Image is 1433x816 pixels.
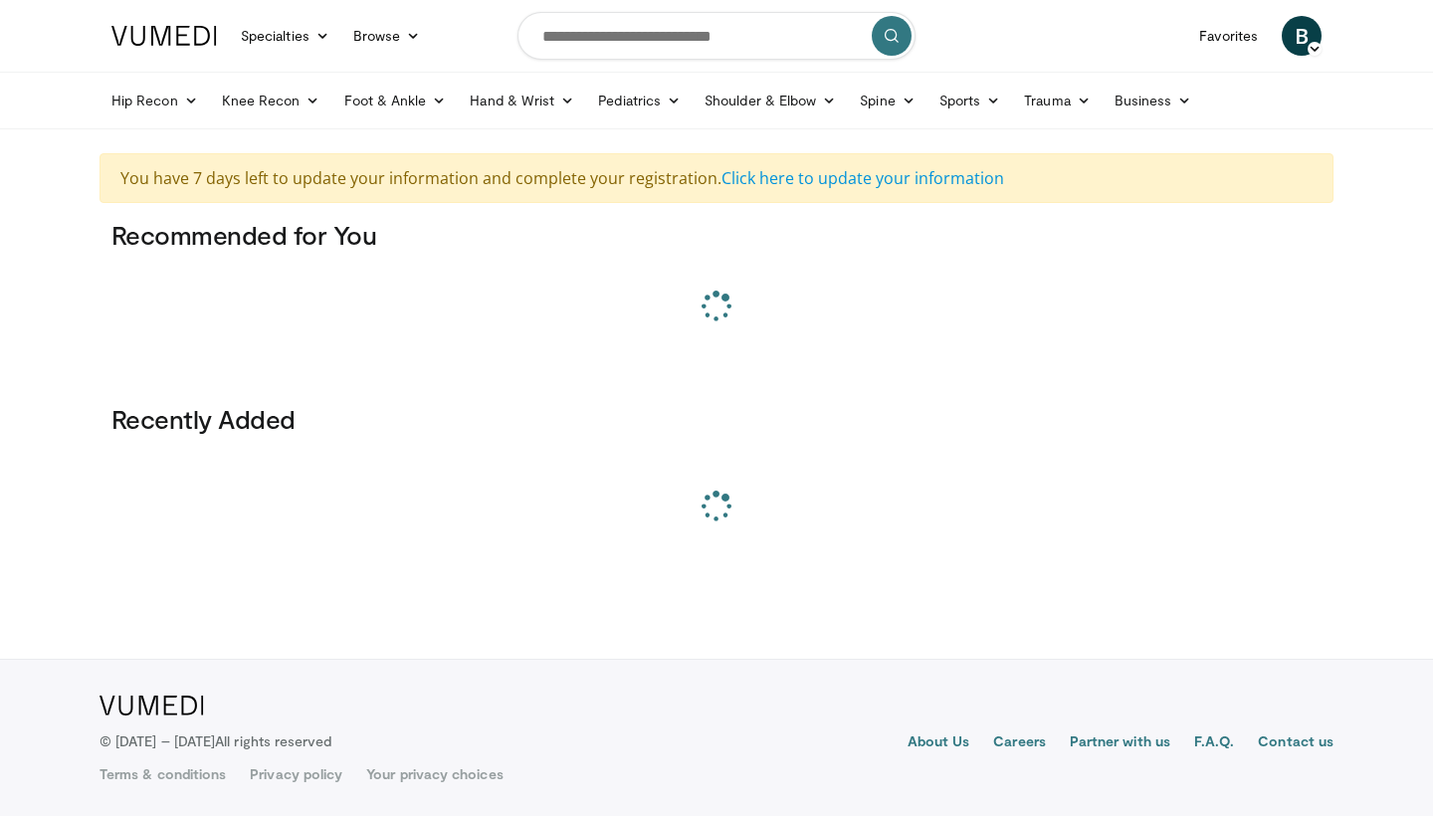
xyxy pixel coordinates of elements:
p: © [DATE] – [DATE] [100,731,332,751]
a: Sports [927,81,1013,120]
a: Partner with us [1070,731,1170,755]
a: Click here to update your information [721,167,1004,189]
a: Contact us [1258,731,1333,755]
a: B [1282,16,1322,56]
a: About Us [908,731,970,755]
img: VuMedi Logo [100,696,204,715]
img: VuMedi Logo [111,26,217,46]
a: Browse [341,16,433,56]
a: Hip Recon [100,81,210,120]
a: Knee Recon [210,81,332,120]
a: Business [1103,81,1204,120]
a: Specialties [229,16,341,56]
h3: Recommended for You [111,219,1322,251]
input: Search topics, interventions [517,12,916,60]
a: Pediatrics [586,81,693,120]
a: Trauma [1012,81,1103,120]
a: Your privacy choices [366,764,503,784]
a: Privacy policy [250,764,342,784]
a: Shoulder & Elbow [693,81,848,120]
a: Careers [993,731,1046,755]
div: You have 7 days left to update your information and complete your registration. [100,153,1333,203]
span: All rights reserved [215,732,331,749]
a: Terms & conditions [100,764,226,784]
a: F.A.Q. [1194,731,1234,755]
a: Foot & Ankle [332,81,459,120]
h3: Recently Added [111,403,1322,435]
a: Favorites [1187,16,1270,56]
a: Spine [848,81,926,120]
a: Hand & Wrist [458,81,586,120]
